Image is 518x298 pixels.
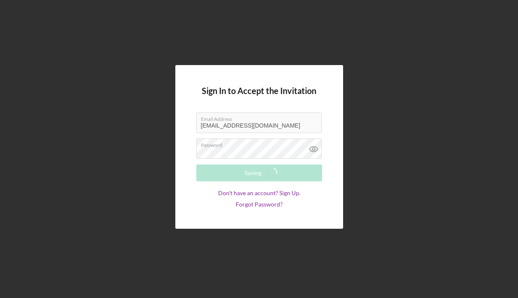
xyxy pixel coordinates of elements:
a: Don't have an account? Sign Up. [218,190,300,196]
label: Password [201,139,322,148]
a: Forgot Password? [236,201,283,208]
button: Saving [196,165,322,181]
label: Email Address [201,113,322,122]
h4: Sign In to Accept the Invitation [202,86,316,96]
div: Saving [245,165,261,181]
